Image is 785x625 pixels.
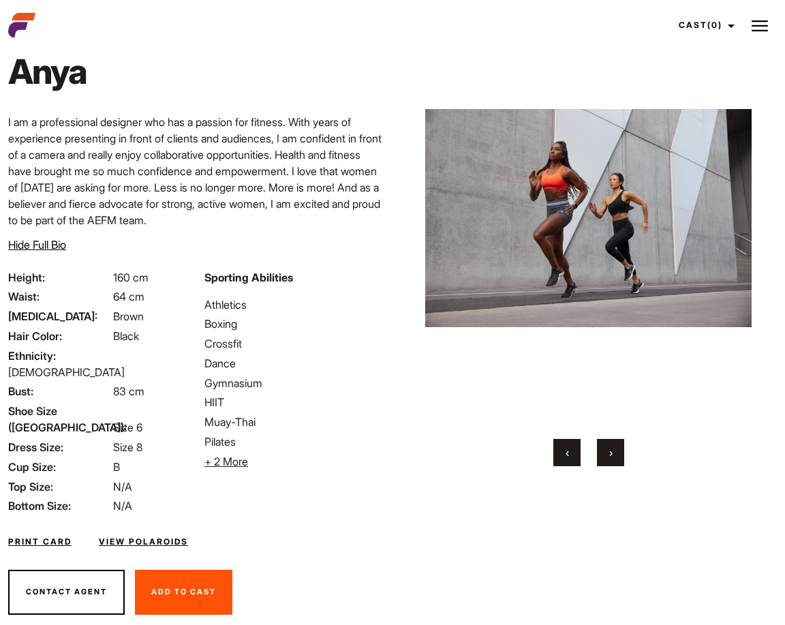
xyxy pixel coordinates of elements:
span: [DEMOGRAPHIC_DATA] [8,365,125,379]
span: N/A [113,480,132,493]
span: Size 6 [113,421,142,434]
a: View Polaroids [99,536,188,548]
span: [MEDICAL_DATA]: [8,308,110,324]
span: Dress Size: [8,439,110,455]
span: B [113,460,120,474]
li: Dance [204,355,384,371]
li: Athletics [204,296,384,313]
span: Size 8 [113,440,142,454]
img: IMG_3497 [425,14,752,423]
span: Next [609,446,613,459]
span: Add To Cast [151,587,216,596]
span: 83 cm [113,384,144,398]
li: Crossfit [204,335,384,352]
p: I am a professional designer who has a passion for fitness. With years of experience presenting i... [8,114,384,228]
span: Brown [113,309,144,323]
span: Bottom Size: [8,498,110,514]
strong: Sporting Abilities [204,271,293,284]
li: Muay-Thai [204,414,384,430]
h1: Anya [8,51,106,92]
button: Add To Cast [135,570,232,615]
span: (0) [707,20,722,30]
li: HIIT [204,394,384,410]
span: Ethnicity: [8,348,110,364]
button: Hide Full Bio [8,237,66,253]
li: Gymnasium [204,375,384,391]
span: Bust: [8,383,110,399]
a: Print Card [8,536,72,548]
span: Top Size: [8,478,110,495]
span: Shoe Size ([GEOGRAPHIC_DATA]): [8,403,110,436]
span: + 2 More [204,455,248,468]
li: Boxing [204,316,384,332]
span: Previous [566,446,569,459]
img: cropped-aefm-brand-fav-22-square.png [8,12,35,39]
span: Height: [8,269,110,286]
span: 64 cm [113,290,144,303]
span: Hide Full Bio [8,238,66,251]
img: Burger icon [752,18,768,34]
span: Waist: [8,288,110,305]
span: Hair Color: [8,328,110,344]
span: 160 cm [113,271,149,284]
a: Cast(0) [666,7,743,44]
span: Cup Size: [8,459,110,475]
button: Contact Agent [8,570,125,615]
span: Black [113,329,139,343]
span: N/A [113,499,132,513]
li: Pilates [204,433,384,450]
